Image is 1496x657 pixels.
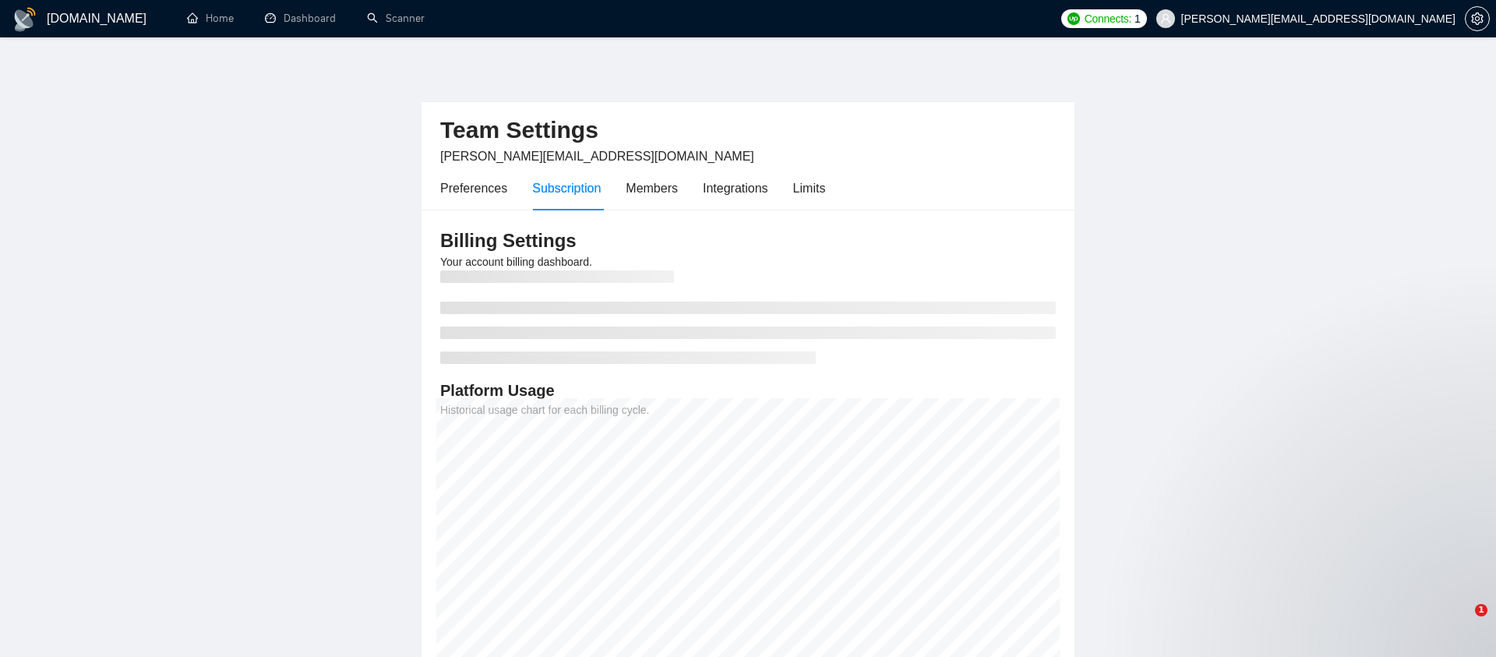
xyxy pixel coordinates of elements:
[12,7,37,32] img: logo
[1085,10,1131,27] span: Connects:
[440,178,507,198] div: Preferences
[1067,12,1080,25] img: upwork-logo.png
[793,178,826,198] div: Limits
[1475,604,1487,616] span: 1
[187,12,234,25] a: homeHome
[703,178,768,198] div: Integrations
[440,228,1056,253] h3: Billing Settings
[440,380,1056,401] h4: Platform Usage
[1160,13,1171,24] span: user
[440,115,1056,147] h2: Team Settings
[440,150,754,163] span: [PERSON_NAME][EMAIL_ADDRESS][DOMAIN_NAME]
[1465,6,1490,31] button: setting
[532,178,601,198] div: Subscription
[1443,604,1480,641] iframe: Intercom live chat
[440,256,592,268] span: Your account billing dashboard.
[1134,10,1141,27] span: 1
[367,12,425,25] a: searchScanner
[1465,12,1490,25] a: setting
[1466,12,1489,25] span: setting
[626,178,678,198] div: Members
[265,12,336,25] a: dashboardDashboard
